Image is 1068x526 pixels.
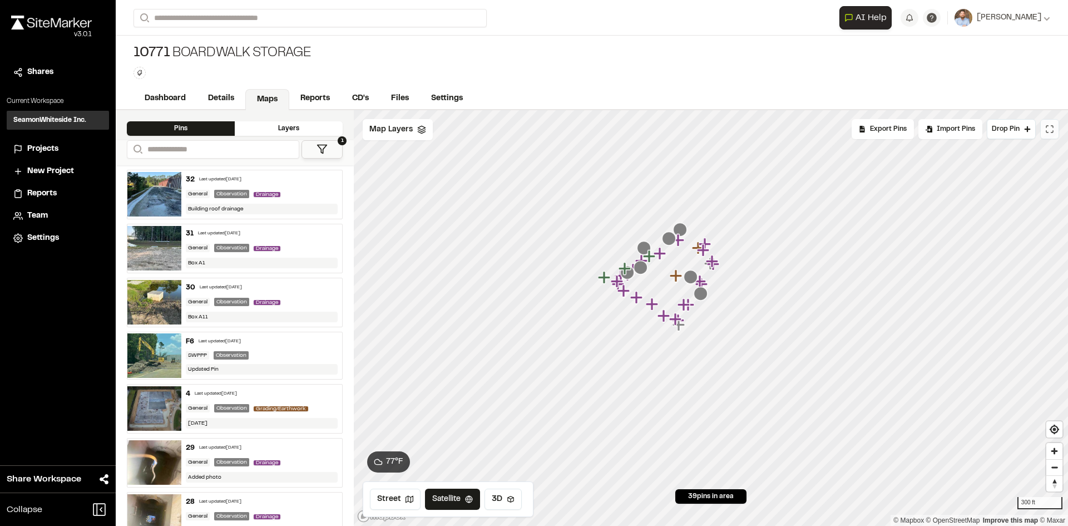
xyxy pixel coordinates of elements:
span: Export Pins [870,124,907,134]
div: 30 [186,283,195,293]
span: Drainage [254,192,280,197]
div: No pins available to export [852,119,914,139]
div: General [186,404,210,412]
div: Map marker [620,266,635,280]
div: [DATE] [186,418,338,429]
img: rebrand.png [11,16,92,30]
div: Last updated [DATE] [200,284,242,291]
div: Oh geez...please don't... [11,30,92,40]
div: Last updated [DATE] [198,230,240,237]
div: Map marker [634,260,648,275]
div: Last updated [DATE] [199,338,241,345]
button: 3D [484,489,522,510]
div: Map marker [669,312,684,327]
div: Map marker [673,318,687,332]
h3: SeamonWhiteside Inc. [13,115,86,125]
img: User [955,9,972,27]
div: Map marker [694,274,708,289]
div: Map marker [646,297,660,312]
div: Map marker [619,262,633,276]
a: CD's [341,88,380,109]
div: Map marker [678,298,692,312]
button: Search [127,140,147,159]
div: General [186,190,210,198]
span: Collapse [7,503,42,517]
span: 77 ° F [386,456,403,468]
button: Zoom out [1046,459,1062,475]
div: 28 [186,497,195,507]
div: Map marker [697,243,711,258]
div: General [186,244,210,252]
div: Map marker [611,274,625,289]
button: Edit Tags [133,67,146,79]
div: Observation [214,190,249,198]
div: Building roof drainage [186,204,338,214]
div: Box A1 [186,258,338,268]
div: Observation [214,351,249,360]
button: Street [370,489,421,510]
div: Observation [214,458,249,466]
div: Map marker [670,269,684,283]
span: Settings [27,232,59,244]
a: Mapbox logo [357,510,406,523]
div: Pins [127,121,235,136]
span: Grading/Earthwork [254,406,308,411]
span: Drainage [254,514,280,519]
img: file [127,172,181,217]
div: Map marker [706,254,720,269]
div: Map marker [617,284,632,298]
a: Maxar [1040,517,1065,524]
div: Last updated [DATE] [195,391,237,397]
div: Last updated [DATE] [199,176,241,183]
a: Reports [289,88,341,109]
div: Map marker [672,313,686,328]
span: Drainage [254,300,280,305]
button: Find my location [1046,421,1062,437]
div: Map marker [662,232,676,246]
button: Satellite [425,489,480,510]
div: Map marker [643,249,657,264]
canvas: Map [354,110,1068,526]
div: Map marker [699,237,713,252]
button: Drop Pin [987,119,1036,139]
div: Observation [214,512,249,520]
a: Settings [420,88,474,109]
a: Team [13,210,102,222]
span: Reset bearing to north [1046,476,1062,491]
img: file [127,280,181,325]
div: Map marker [598,271,612,285]
a: Map feedback [983,517,1038,524]
div: Observation [214,244,249,252]
span: 10771 [133,45,170,62]
div: Map marker [654,247,668,261]
div: Map marker [673,223,688,237]
div: 31 [186,229,194,239]
div: Observation [214,404,249,412]
span: Import Pins [937,124,975,134]
a: Settings [13,232,102,244]
div: Open AI Assistant [839,6,896,30]
a: New Project [13,165,102,178]
button: 1 [301,140,343,159]
div: Map marker [635,254,650,268]
div: Map marker [684,270,698,284]
div: Last updated [DATE] [199,445,241,451]
span: Drop Pin [992,124,1020,134]
a: Reports [13,188,102,200]
div: Map marker [621,268,636,282]
div: General [186,458,210,466]
div: 4 [186,389,190,399]
span: 39 pins in area [688,491,734,502]
img: file [127,440,181,485]
div: Observation [214,298,249,306]
button: Zoom in [1046,443,1062,459]
a: OpenStreetMap [926,517,980,524]
div: Map marker [615,269,629,283]
div: Map marker [612,277,626,292]
span: Drainage [254,246,280,251]
span: Drainage [254,460,280,465]
span: [PERSON_NAME] [977,12,1041,24]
